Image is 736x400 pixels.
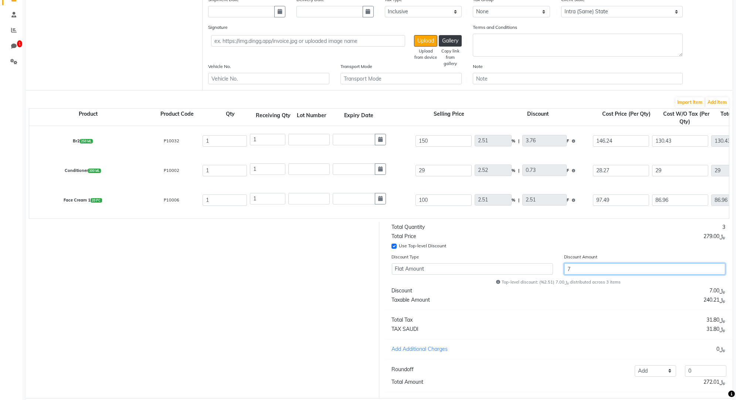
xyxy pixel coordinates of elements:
div: Total Price [386,233,559,240]
div: P10032 [142,133,201,149]
div: P10006 [142,193,201,208]
span: F [567,194,569,206]
div: Discount [386,287,559,295]
span: 250 ML [80,139,93,143]
label: Discount Type [392,254,419,260]
div: Discount [479,110,597,126]
span: 300 ML [88,169,101,173]
label: Signature [208,24,228,31]
span: % [512,165,515,177]
span: F [567,135,569,147]
div: Taxable Amount [386,296,559,304]
div: ﷼31.80 [559,316,731,324]
div: Conditioner [24,163,142,178]
span: F [567,165,569,177]
span: Cost W/O Tax (Per Qty) [662,109,710,126]
span: 1 [17,40,22,48]
div: Add Additional Charges [386,345,559,353]
div: ﷼272.01 [559,378,731,386]
span: % [512,194,515,206]
div: Upload from device [414,48,437,61]
div: Top-level discount: ﷼7.00 (2.51%) distributed across 3 items [386,279,731,285]
input: Vehicle No. [208,73,329,84]
label: Terms and Conditions [473,24,517,31]
div: Lot Number [291,112,332,119]
div: TAX SAUDI [386,325,559,333]
input: Transport Mode [340,73,462,84]
label: Note [473,63,483,70]
span: % [512,135,515,147]
div: 3 [559,223,731,231]
label: Transport Mode [340,63,372,70]
div: Br2 [24,133,142,149]
button: Upload [414,35,437,47]
div: Copy link from gallery [439,48,462,67]
div: P10002 [142,163,201,178]
div: ﷼31.80 [559,325,731,333]
button: Add Item [706,97,729,108]
input: 0.00 [564,263,725,275]
div: ﷼0 [559,345,731,353]
a: 1 [2,40,20,52]
div: ﷼7.00 [559,287,731,295]
div: ﷼279.00 [559,233,731,240]
span: 20 PC [91,198,102,203]
div: Roundoff [392,366,414,373]
input: Note [473,73,682,84]
div: Expiry Date [332,112,386,119]
label: Discount Amount [564,254,597,260]
span: Selling Price [433,109,466,119]
button: Gallery [439,35,462,47]
span: | [518,194,519,206]
div: Total Amount [386,378,559,386]
div: Product [29,110,147,126]
span: | [518,165,519,177]
div: Face Cream 1 [24,193,142,208]
div: ﷼240.21 [559,296,731,304]
input: ex. https://img.dingg.app/invoice.jpg or uploaded image name [211,35,406,47]
div: Total Tax [386,316,559,324]
span: Cost Price (Per Qty) [601,109,652,119]
div: Receiving Qty [255,112,291,119]
div: Qty [207,110,254,126]
div: Product Code [147,110,207,126]
label: Use Top-level Discount [399,243,447,249]
div: Total Quantity [386,223,559,231]
button: Import Item [675,97,704,108]
span: | [518,135,519,147]
label: Vehicle No. [208,63,231,70]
